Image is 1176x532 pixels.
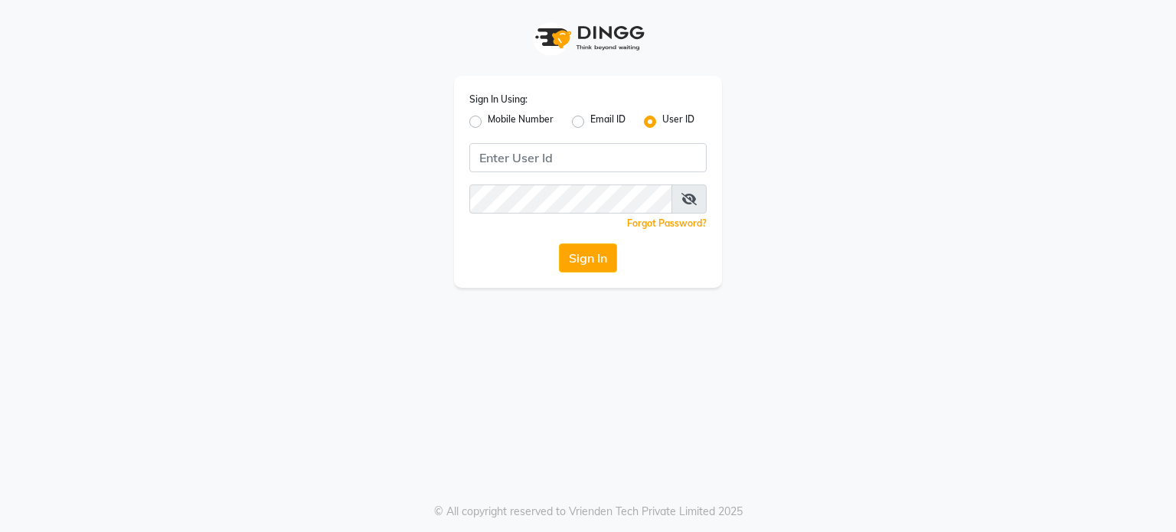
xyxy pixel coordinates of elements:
[527,15,649,60] img: logo1.svg
[469,143,707,172] input: Username
[590,113,626,131] label: Email ID
[559,243,617,273] button: Sign In
[469,184,672,214] input: Username
[488,113,554,131] label: Mobile Number
[469,93,528,106] label: Sign In Using:
[662,113,694,131] label: User ID
[627,217,707,229] a: Forgot Password?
